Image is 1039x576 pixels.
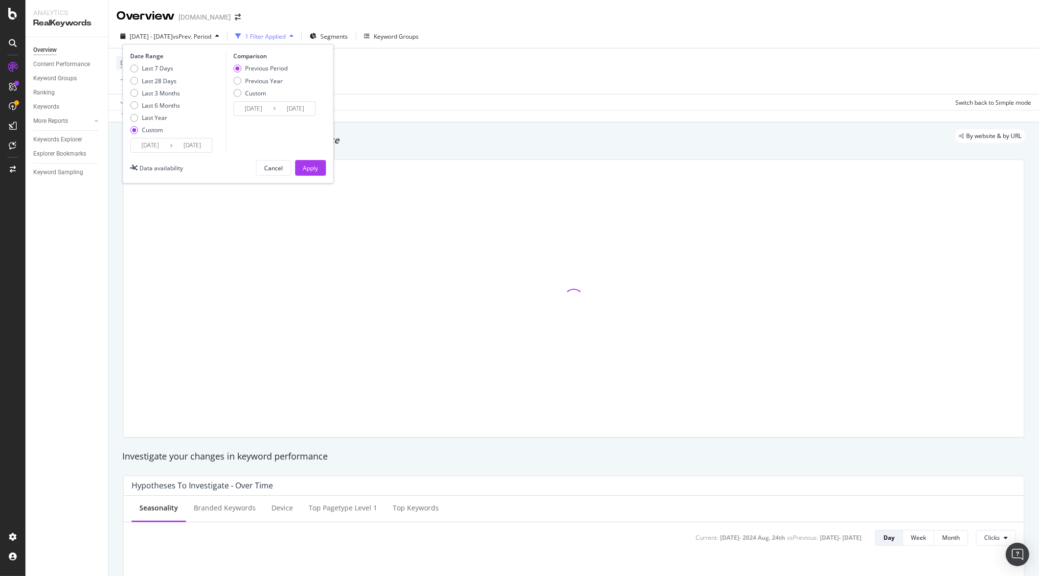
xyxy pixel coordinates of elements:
[33,45,57,55] div: Overview
[131,138,170,152] input: Start Date
[883,533,895,542] div: Day
[142,114,167,122] div: Last Year
[245,89,266,97] div: Custom
[306,28,352,44] button: Segments
[130,64,180,72] div: Last 7 Days
[235,14,241,21] div: arrow-right-arrow-left
[33,116,68,126] div: More Reports
[33,167,101,178] a: Keyword Sampling
[130,114,180,122] div: Last Year
[984,533,1000,542] span: Clicks
[33,167,83,178] div: Keyword Sampling
[233,77,288,85] div: Previous Year
[234,102,273,115] input: Start Date
[142,126,163,134] div: Custom
[130,126,180,134] div: Custom
[142,64,173,72] div: Last 7 Days
[295,160,326,176] button: Apply
[320,32,348,41] span: Segments
[33,135,82,145] div: Keywords Explorer
[194,503,256,513] div: Branded Keywords
[120,59,139,67] span: Device
[955,129,1025,143] div: legacy label
[934,530,968,546] button: Month
[360,28,423,44] button: Keyword Groups
[245,32,286,41] div: 1 Filter Applied
[911,533,926,542] div: Week
[33,149,101,159] a: Explorer Bookmarks
[33,18,100,29] div: RealKeywords
[33,102,59,112] div: Keywords
[264,164,283,172] div: Cancel
[173,138,212,152] input: End Date
[33,45,101,55] a: Overview
[122,450,1025,463] div: Investigate your changes in keyword performance
[33,59,90,69] div: Content Performance
[33,88,101,98] a: Ranking
[233,64,288,72] div: Previous Period
[173,32,211,41] span: vs Prev. Period
[942,533,960,542] div: Month
[1006,543,1029,566] div: Open Intercom Messenger
[787,533,818,542] div: vs Previous :
[256,160,291,176] button: Cancel
[820,533,861,542] div: [DATE] - [DATE]
[130,77,180,85] div: Last 28 Days
[696,533,718,542] div: Current:
[309,503,377,513] div: Top pagetype Level 1
[976,530,1016,546] button: Clicks
[33,88,55,98] div: Ranking
[33,116,91,126] a: More Reports
[33,135,101,145] a: Keywords Explorer
[33,73,101,84] a: Keyword Groups
[33,8,100,18] div: Analytics
[142,101,180,110] div: Last 6 Months
[116,74,156,86] button: Add Filter
[130,89,180,97] div: Last 3 Months
[142,89,180,97] div: Last 3 Months
[116,94,145,110] button: Apply
[130,32,173,41] span: [DATE] - [DATE]
[245,77,283,85] div: Previous Year
[130,52,223,60] div: Date Range
[303,164,318,172] div: Apply
[393,503,439,513] div: Top Keywords
[276,102,315,115] input: End Date
[139,164,183,172] div: Data availability
[955,98,1031,107] div: Switch back to Simple mode
[233,89,288,97] div: Custom
[245,64,288,72] div: Previous Period
[132,481,273,490] div: Hypotheses to Investigate - Over Time
[233,52,318,60] div: Comparison
[116,28,223,44] button: [DATE] - [DATE]vsPrev. Period
[231,28,297,44] button: 1 Filter Applied
[130,101,180,110] div: Last 6 Months
[271,503,293,513] div: Device
[33,149,86,159] div: Explorer Bookmarks
[875,530,903,546] button: Day
[33,73,77,84] div: Keyword Groups
[951,94,1031,110] button: Switch back to Simple mode
[142,77,177,85] div: Last 28 Days
[720,533,785,542] div: [DATE] - 2024 Aug. 24th
[116,8,175,24] div: Overview
[139,503,178,513] div: Seasonality
[33,59,101,69] a: Content Performance
[966,133,1021,139] span: By website & by URL
[903,530,934,546] button: Week
[179,12,231,22] div: [DOMAIN_NAME]
[33,102,101,112] a: Keywords
[374,32,419,41] div: Keyword Groups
